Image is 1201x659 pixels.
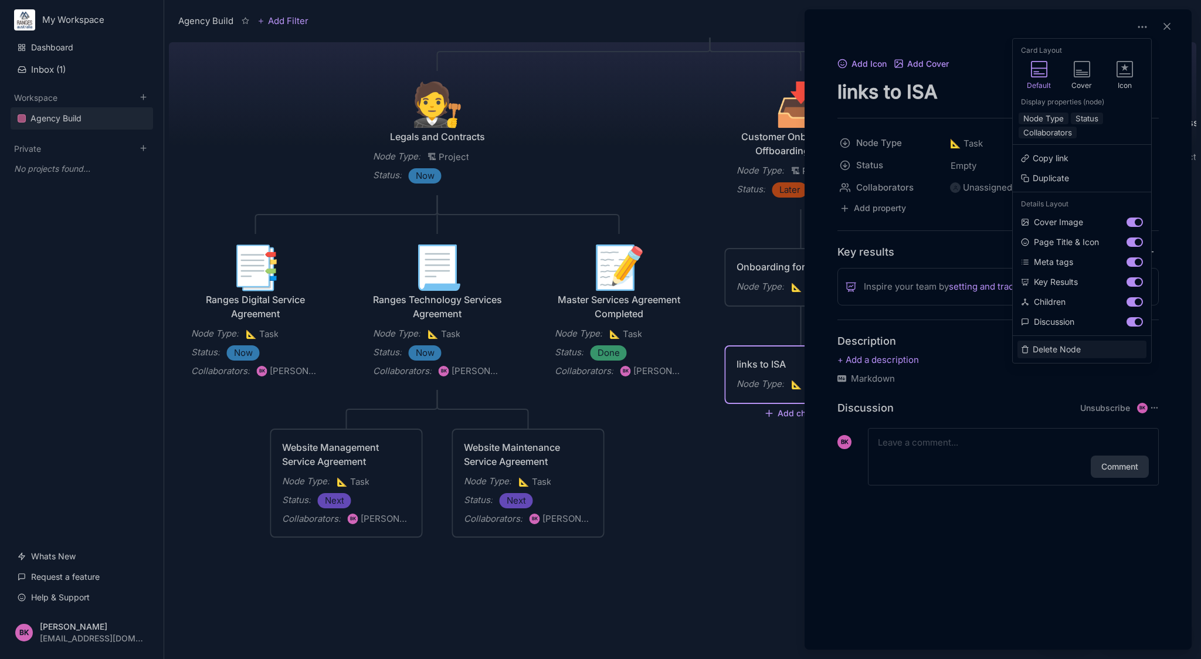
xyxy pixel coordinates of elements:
button: Delete Node [1017,341,1146,358]
div: Card Layout [1017,43,1146,57]
div: Page Title & Icon [1021,236,1099,249]
button: Collaborators [1019,127,1077,138]
div: Key Results [1021,276,1078,288]
span: Default [1027,82,1051,89]
span: Icon [1118,82,1132,89]
button: Duplicate [1017,169,1146,187]
button: Status [1071,113,1103,124]
div: Details Layout [1017,197,1146,211]
div: Meta tags [1021,256,1073,269]
div: Display properties ( node ) [1017,95,1146,109]
div: Children [1021,295,1066,308]
button: Node Type [1019,113,1068,124]
div: Discussion [1021,315,1074,328]
span: Cover [1071,82,1092,89]
div: Cover Image [1021,216,1083,229]
button: Copy link [1017,150,1146,167]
